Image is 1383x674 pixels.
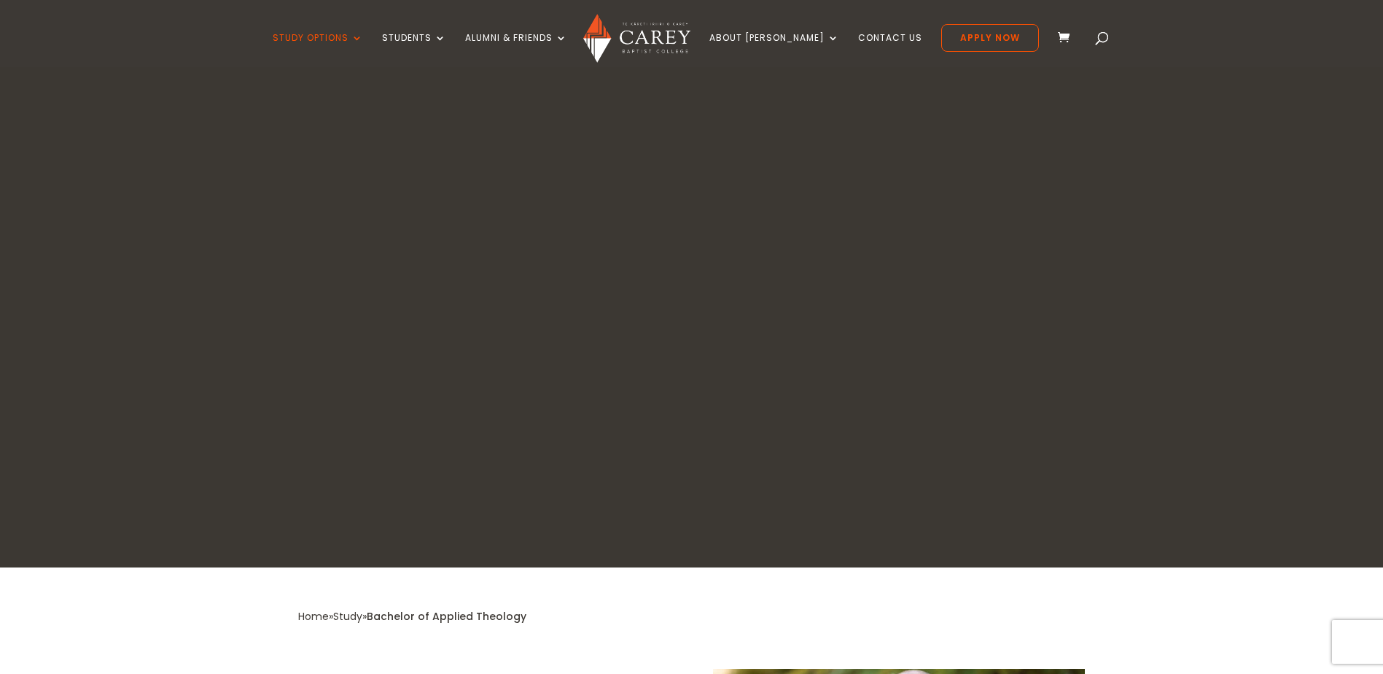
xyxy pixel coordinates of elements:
[941,24,1039,52] a: Apply Now
[333,609,362,624] a: Study
[382,33,446,67] a: Students
[298,609,526,624] span: » »
[583,14,690,63] img: Carey Baptist College
[367,609,526,624] span: Bachelor of Applied Theology
[465,33,567,67] a: Alumni & Friends
[273,33,363,67] a: Study Options
[709,33,839,67] a: About [PERSON_NAME]
[298,609,329,624] a: Home
[858,33,922,67] a: Contact Us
